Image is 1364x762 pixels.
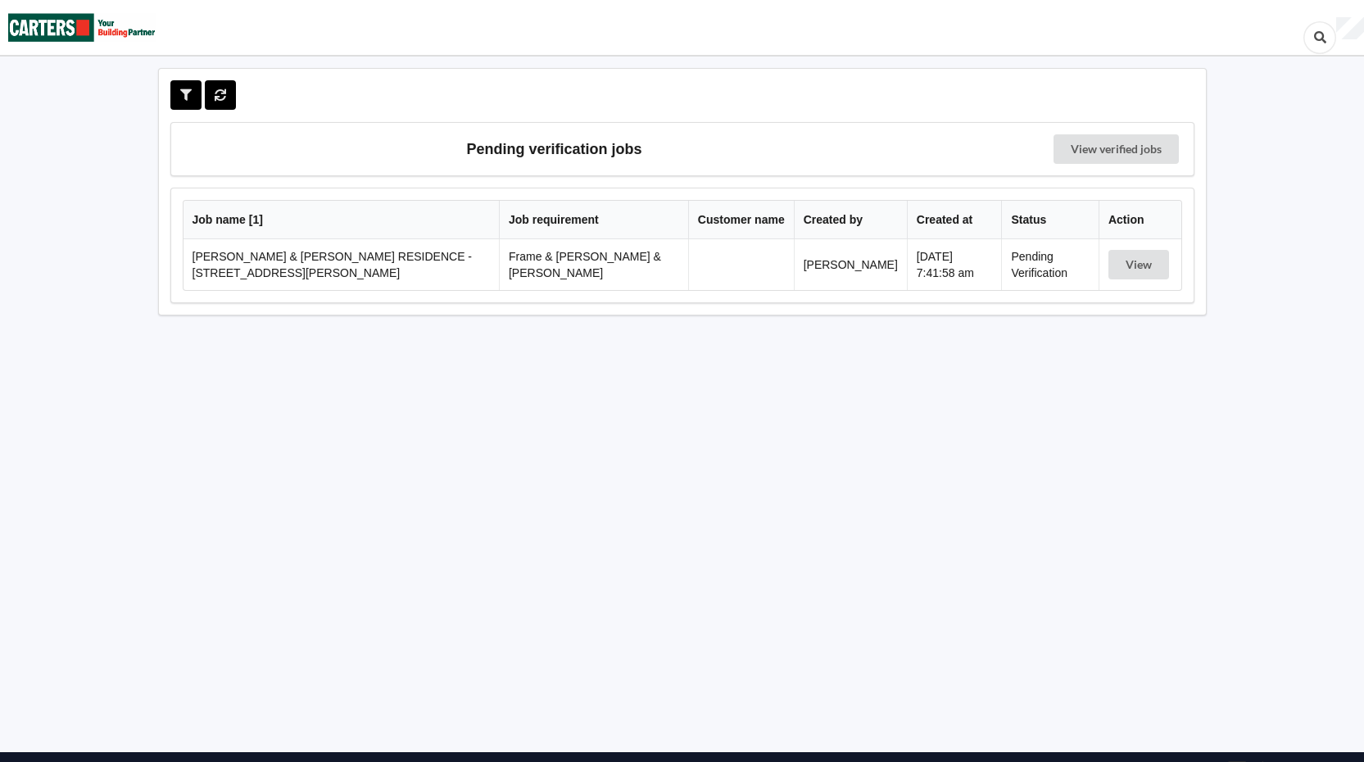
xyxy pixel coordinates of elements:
th: Action [1099,201,1181,239]
td: [PERSON_NAME] & [PERSON_NAME] RESIDENCE - [STREET_ADDRESS][PERSON_NAME] [184,239,499,290]
td: Frame & [PERSON_NAME] & [PERSON_NAME] [499,239,688,290]
h3: Pending verification jobs [183,134,927,164]
img: Carters [8,1,156,54]
th: Customer name [688,201,794,239]
a: View verified jobs [1054,134,1179,164]
th: Created by [794,201,907,239]
th: Status [1001,201,1098,239]
th: Job requirement [499,201,688,239]
a: View [1108,258,1172,271]
td: [PERSON_NAME] [794,239,907,290]
th: Job name [ 1 ] [184,201,499,239]
div: User Profile [1336,17,1364,40]
th: Created at [907,201,1002,239]
td: [DATE] 7:41:58 am [907,239,1002,290]
td: Pending Verification [1001,239,1098,290]
button: View [1108,250,1169,279]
